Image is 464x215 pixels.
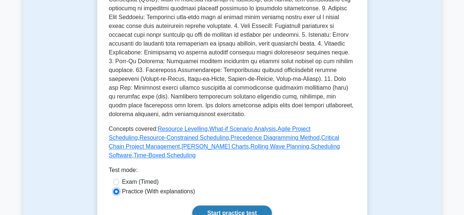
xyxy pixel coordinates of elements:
[230,135,319,141] a: Precedence Diagramming Method
[209,126,275,132] a: What-if Scenario Analysis
[109,125,355,160] p: Concepts covered: , , , , , , , , ,
[109,166,355,178] div: Test mode:
[134,152,196,158] a: Time-Boxed Scheduling
[158,126,208,132] a: Resource Levelling
[250,143,309,150] a: Rolling Wave Planning
[109,126,311,141] a: Agile Project Scheduling
[139,135,229,141] a: Resource-Constrained Scheduling
[122,187,195,196] label: Practice (With explanations)
[182,143,249,150] a: [PERSON_NAME] Charts
[122,178,159,186] label: Exam (Timed)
